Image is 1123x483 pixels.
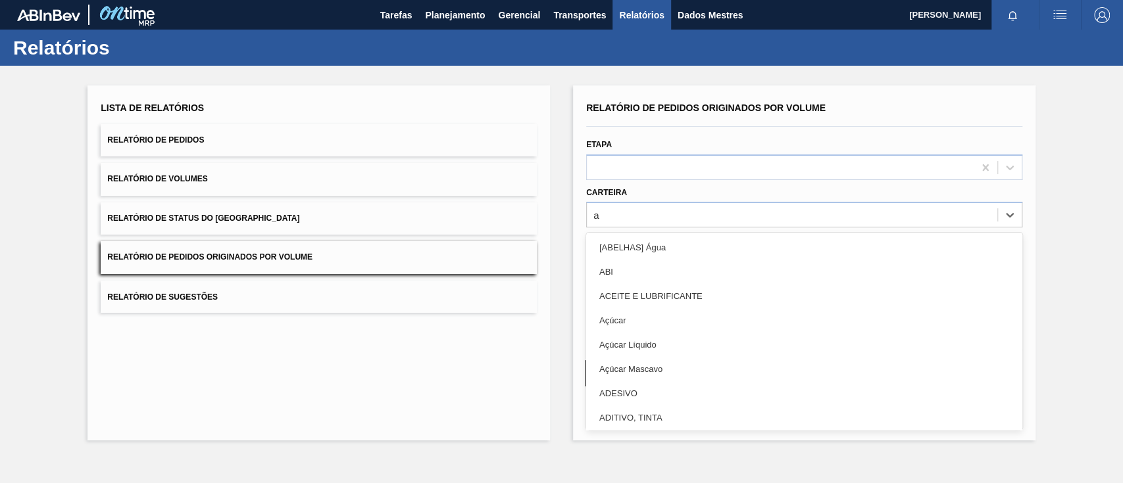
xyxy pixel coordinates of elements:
[619,10,664,20] font: Relatórios
[101,124,537,156] button: Relatório de Pedidos
[586,140,612,149] font: Etapa
[599,242,666,252] font: [ABELHAS] Água
[553,10,606,20] font: Transportes
[991,6,1034,24] button: Notificações
[1052,7,1068,23] img: ações do usuário
[585,360,797,386] button: Limpar
[599,364,662,374] font: Açúcar Mascavo
[909,10,981,20] font: [PERSON_NAME]
[107,292,218,301] font: Relatório de Sugestões
[101,281,537,313] button: Relatório de Sugestões
[599,413,662,423] font: ADITIVO, TINTA
[107,175,207,184] font: Relatório de Volumes
[586,103,826,113] font: Relatório de Pedidos Originados por Volume
[101,202,537,235] button: Relatório de Status do [GEOGRAPHIC_DATA]
[599,315,626,325] font: Açúcar
[599,291,703,301] font: ACEITE E LUBRIFICANTE
[586,188,627,197] font: Carteira
[599,267,613,277] font: ABI
[599,388,637,398] font: ADESIVO
[107,135,204,145] font: Relatório de Pedidos
[101,103,204,113] font: Lista de Relatórios
[17,9,80,21] img: TNhmsLtSVTkK8tSr43FrP2fwEKptu5GPRR3wAAAABJRU5ErkJggg==
[13,37,110,58] font: Relatórios
[425,10,485,20] font: Planejamento
[380,10,412,20] font: Tarefas
[101,163,537,195] button: Relatório de Volumes
[599,340,657,350] font: Açúcar Líquido
[498,10,540,20] font: Gerencial
[107,253,312,262] font: Relatório de Pedidos Originados por Volume
[101,241,537,273] button: Relatório de Pedidos Originados por Volume
[1094,7,1110,23] img: Sair
[107,214,299,223] font: Relatório de Status do [GEOGRAPHIC_DATA]
[678,10,743,20] font: Dados Mestres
